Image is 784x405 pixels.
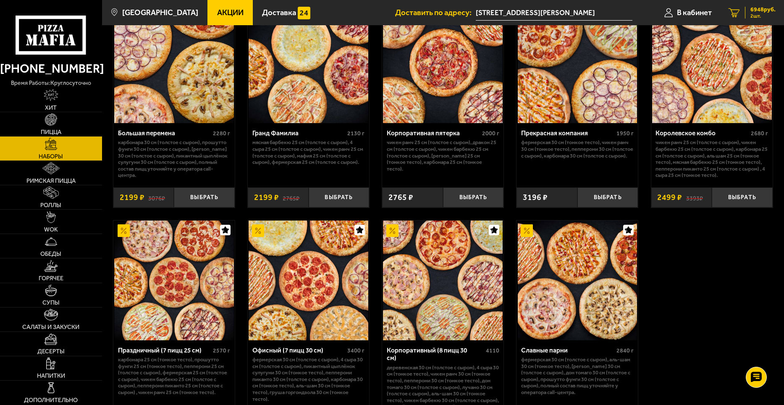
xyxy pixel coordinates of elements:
[521,347,614,355] div: Славные парни
[44,226,58,232] span: WOK
[395,9,476,17] span: Доставить по адресу:
[118,224,130,237] img: Акционный
[518,3,637,123] img: Прекрасная компания
[113,3,235,123] a: АкционныйБольшая перемена
[39,153,63,159] span: Наборы
[686,193,703,201] s: 3393 ₽
[517,3,638,123] a: АкционныйПрекрасная компания
[382,221,503,340] a: АкционныйКорпоративный (8 пицц 30 см)
[476,5,632,21] span: Ленинградская область, Всеволожский район, Свердловское городское поселение, промзона Уткина Заво...
[252,347,346,355] div: Офисный (7 пицц 30 см)
[387,129,480,137] div: Корпоративная пятерка
[382,3,503,123] a: АкционныйКорпоративная пятерка
[254,193,279,201] span: 2199 ₽
[22,324,79,330] span: Салаты и закуски
[517,221,638,340] a: АкционныйСлавные парни
[347,130,364,137] span: 2130 г
[486,347,499,354] span: 4110
[174,187,235,208] button: Выбрать
[41,129,61,135] span: Пицца
[118,139,231,178] p: Карбонара 30 см (толстое с сыром), Прошутто Фунги 30 см (толстое с сыром), [PERSON_NAME] 30 см (т...
[751,130,768,137] span: 2680 г
[309,187,370,208] button: Выбрать
[388,193,413,201] span: 2765 ₽
[118,129,211,137] div: Большая перемена
[482,130,499,137] span: 2000 г
[252,224,264,237] img: Акционный
[383,3,503,123] img: Корпоративная пятерка
[386,224,399,237] img: Акционный
[45,105,57,110] span: Хит
[148,193,165,201] s: 3076 ₽
[26,178,76,184] span: Римская пицца
[118,347,211,355] div: Праздничный (7 пицц 25 см)
[37,373,65,379] span: Напитки
[616,347,634,354] span: 2840 г
[652,3,772,123] img: Королевское комбо
[656,129,749,137] div: Королевское комбо
[213,130,230,137] span: 2280 г
[248,221,369,340] a: АкционныйОфисный (7 пицц 30 см)
[42,300,60,305] span: Супы
[114,3,234,123] img: Большая перемена
[750,13,776,18] span: 2 шт.
[521,224,533,237] img: Акционный
[252,139,365,165] p: Мясная Барбекю 25 см (толстое с сыром), 4 сыра 25 см (толстое с сыром), Чикен Ранч 25 см (толстое...
[750,7,776,13] span: 6948 руб.
[39,275,63,281] span: Горячее
[387,347,484,362] div: Корпоративный (8 пицц 30 см)
[521,356,634,395] p: Фермерская 30 см (толстое с сыром), Аль-Шам 30 см (тонкое тесто), [PERSON_NAME] 30 см (толстое с ...
[521,139,634,159] p: Фермерская 30 см (тонкое тесто), Чикен Ранч 30 см (тонкое тесто), Пепперони 30 см (толстое с сыро...
[712,187,773,208] button: Выбрать
[657,193,682,201] span: 2499 ₽
[616,130,634,137] span: 1950 г
[248,3,369,123] a: АкционныйГранд Фамилиа
[40,251,61,257] span: Обеды
[476,5,632,21] input: Ваш адрес доставки
[656,139,768,178] p: Чикен Ранч 25 см (толстое с сыром), Чикен Барбекю 25 см (толстое с сыром), Карбонара 25 см (толст...
[252,356,365,402] p: Фермерская 30 см (толстое с сыром), 4 сыра 30 см (толстое с сыром), Пикантный цыплёнок сулугуни 3...
[24,397,78,403] span: Дополнительно
[118,356,231,395] p: Карбонара 25 см (тонкое тесто), Прошутто Фунги 25 см (тонкое тесто), Пепперони 25 см (толстое с с...
[387,139,499,172] p: Чикен Ранч 25 см (толстое с сыром), Дракон 25 см (толстое с сыром), Чикен Барбекю 25 см (толстое ...
[249,3,368,123] img: Гранд Фамилиа
[523,193,548,201] span: 3196 ₽
[113,221,235,340] a: АкционныйПраздничный (7 пицц 25 см)
[383,221,503,340] img: Корпоративный (8 пицц 30 см)
[37,348,65,354] span: Десерты
[114,221,234,340] img: Праздничный (7 пицц 25 см)
[443,187,504,208] button: Выбрать
[249,221,368,340] img: Офисный (7 пицц 30 см)
[283,193,299,201] s: 2765 ₽
[677,9,712,17] span: В кабинет
[40,202,61,208] span: Роллы
[518,221,637,340] img: Славные парни
[120,193,144,201] span: 2199 ₽
[298,7,310,19] img: 15daf4d41897b9f0e9f617042186c801.svg
[651,3,773,123] a: АкционныйКоролевское комбо
[252,129,346,137] div: Гранд Фамилиа
[577,187,638,208] button: Выбрать
[521,129,614,137] div: Прекрасная компания
[217,9,244,17] span: Акции
[122,9,198,17] span: [GEOGRAPHIC_DATA]
[347,347,364,354] span: 3400 г
[213,347,230,354] span: 2570 г
[262,9,296,17] span: Доставка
